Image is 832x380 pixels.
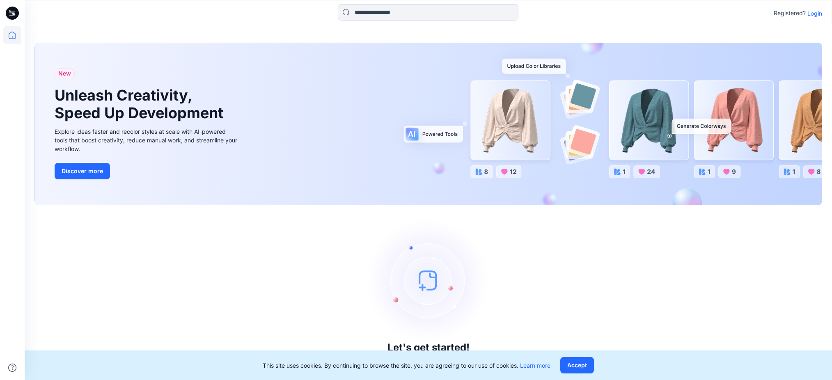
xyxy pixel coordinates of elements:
button: Discover more [55,163,110,179]
a: Discover more [55,163,239,179]
p: Login [807,9,822,18]
span: New [58,69,71,78]
a: Learn more [520,362,550,369]
h1: Unleash Creativity, Speed Up Development [55,87,227,122]
h3: Let's get started! [387,342,470,353]
div: Explore ideas faster and recolor styles at scale with AI-powered tools that boost creativity, red... [55,127,239,153]
p: This site uses cookies. By continuing to browse the site, you are agreeing to our use of cookies. [263,361,550,370]
img: empty-state-image.svg [367,219,490,342]
button: Accept [560,357,594,373]
p: Registered? [774,8,806,18]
